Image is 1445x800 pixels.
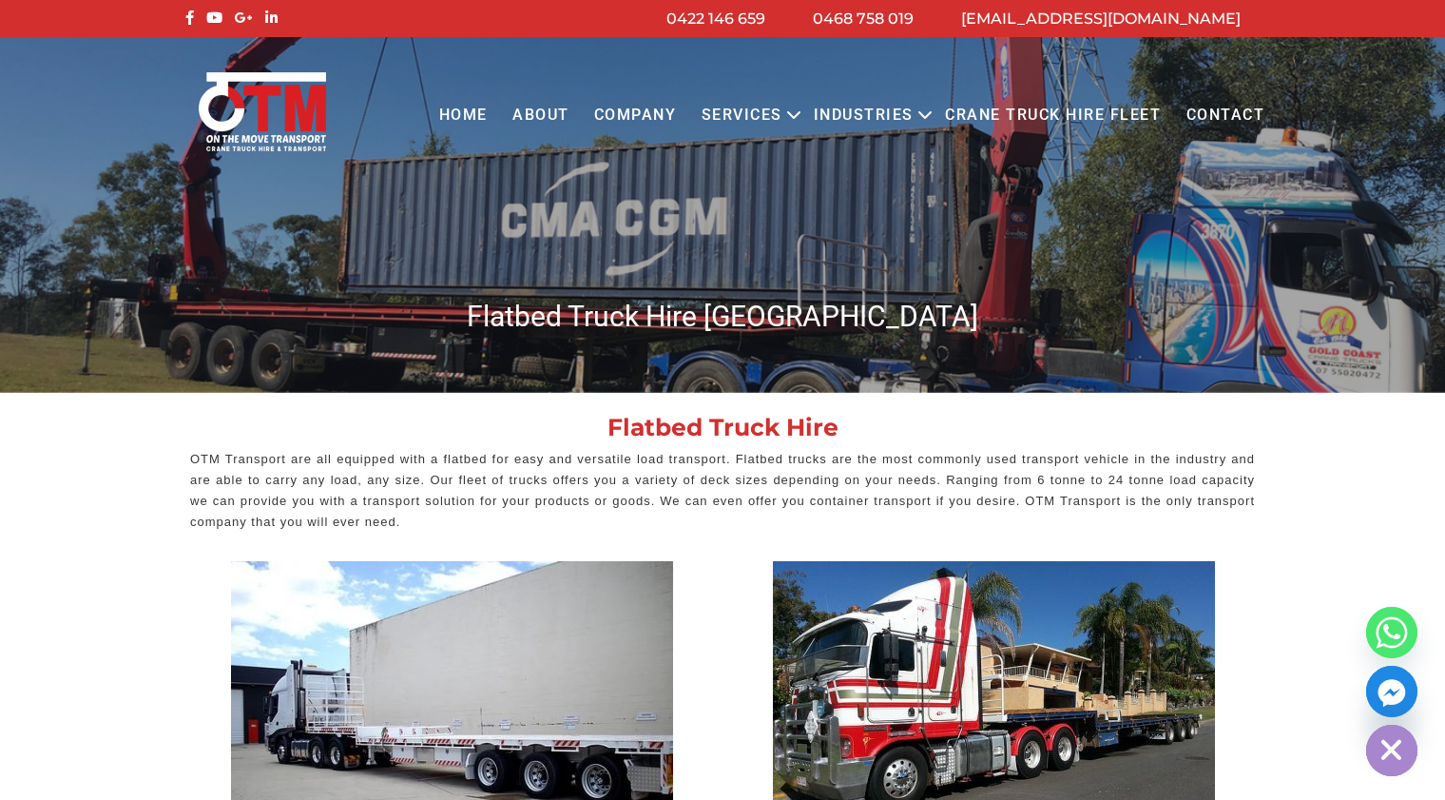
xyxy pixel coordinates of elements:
a: Facebook_Messenger [1366,666,1417,717]
a: 0468 758 019 [813,10,914,28]
a: Services [689,89,795,142]
h1: Flatbed Truck Hire [GEOGRAPHIC_DATA] [181,298,1264,335]
a: [EMAIL_ADDRESS][DOMAIN_NAME] [961,10,1241,28]
a: Home [426,89,499,142]
img: Otmtransport [195,70,330,153]
a: Contact [1173,89,1277,142]
p: OTM Transport are all equipped with a flatbed for easy and versatile load transport. Flatbed truc... [190,449,1255,533]
a: Whatsapp [1366,607,1417,658]
a: Crane Truck Hire Fleet [933,89,1173,142]
a: Industries [801,89,926,142]
h2: Flatbed Truck Hire [181,416,1264,439]
a: 0422 146 659 [666,10,765,28]
a: About [500,89,582,142]
a: COMPANY [582,89,689,142]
